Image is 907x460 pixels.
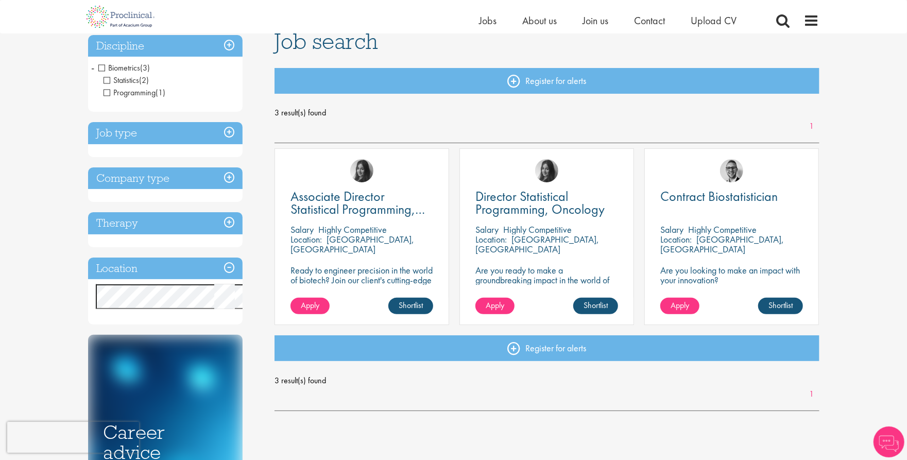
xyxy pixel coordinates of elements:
[350,159,373,182] img: Heidi Hennigan
[318,224,387,235] p: Highly Competitive
[88,258,243,280] h3: Location
[660,265,803,285] p: Are you looking to make an impact with your innovation?
[535,159,558,182] img: Heidi Hennigan
[140,75,149,86] span: (2)
[874,427,904,457] img: Chatbot
[290,233,414,255] p: [GEOGRAPHIC_DATA], [GEOGRAPHIC_DATA]
[805,121,819,132] a: 1
[275,335,819,361] a: Register for alerts
[573,298,618,314] a: Shortlist
[475,233,507,245] span: Location:
[88,167,243,190] h3: Company type
[141,62,150,73] span: (3)
[156,87,166,98] span: (1)
[475,298,515,314] a: Apply
[388,298,433,314] a: Shortlist
[660,298,699,314] a: Apply
[104,87,166,98] span: Programming
[805,388,819,400] a: 1
[290,233,322,245] span: Location:
[104,75,140,86] span: Statistics
[290,298,330,314] a: Apply
[290,265,433,314] p: Ready to engineer precision in the world of biotech? Join our client's cutting-edge team and play...
[88,122,243,144] h3: Job type
[660,233,692,245] span: Location:
[475,224,499,235] span: Salary
[88,35,243,57] h3: Discipline
[480,14,497,27] a: Jobs
[98,62,141,73] span: Biometrics
[104,75,149,86] span: Statistics
[98,62,150,73] span: Biometrics
[290,188,425,231] span: Associate Director Statistical Programming, Oncology
[275,68,819,94] a: Register for alerts
[688,224,757,235] p: Highly Competitive
[671,300,689,311] span: Apply
[660,224,683,235] span: Salary
[7,422,139,453] iframe: reCAPTCHA
[275,373,819,388] span: 3 result(s) found
[503,224,572,235] p: Highly Competitive
[475,233,599,255] p: [GEOGRAPHIC_DATA], [GEOGRAPHIC_DATA]
[475,188,605,218] span: Director Statistical Programming, Oncology
[660,190,803,203] a: Contract Biostatistician
[758,298,803,314] a: Shortlist
[475,265,618,314] p: Are you ready to make a groundbreaking impact in the world of biotechnology? Join a growing compa...
[104,87,156,98] span: Programming
[92,60,95,75] span: -
[290,224,314,235] span: Salary
[275,27,378,55] span: Job search
[486,300,504,311] span: Apply
[583,14,609,27] a: Join us
[475,190,618,216] a: Director Statistical Programming, Oncology
[691,14,737,27] a: Upload CV
[523,14,557,27] a: About us
[301,300,319,311] span: Apply
[88,212,243,234] h3: Therapy
[660,188,778,205] span: Contract Biostatistician
[720,159,743,182] img: George Breen
[660,233,784,255] p: [GEOGRAPHIC_DATA], [GEOGRAPHIC_DATA]
[635,14,665,27] a: Contact
[275,105,819,121] span: 3 result(s) found
[290,190,433,216] a: Associate Director Statistical Programming, Oncology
